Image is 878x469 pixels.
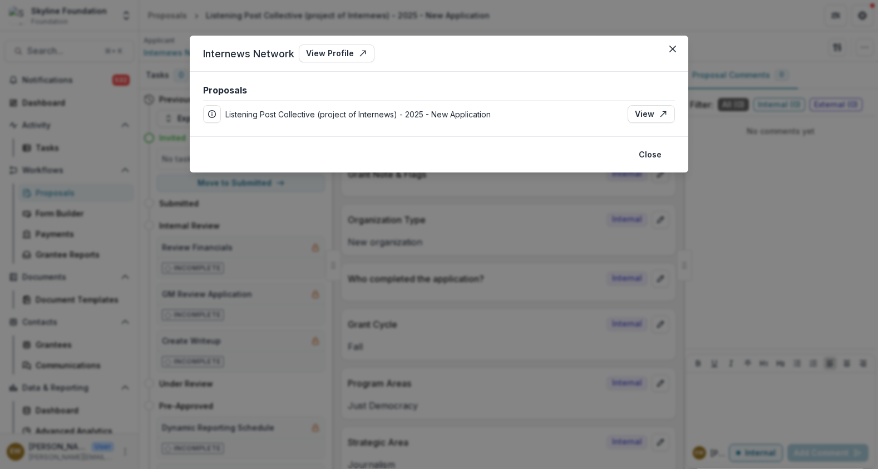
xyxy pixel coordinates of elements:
[628,105,675,123] a: View
[632,146,668,164] button: Close
[664,40,682,58] button: Close
[203,46,294,61] p: Internews Network
[203,105,221,123] button: More Info
[203,85,247,96] h2: Proposals
[299,45,374,62] a: View Profile
[225,108,491,120] p: Listening Post Collective (project of Internews) - 2025 - New Application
